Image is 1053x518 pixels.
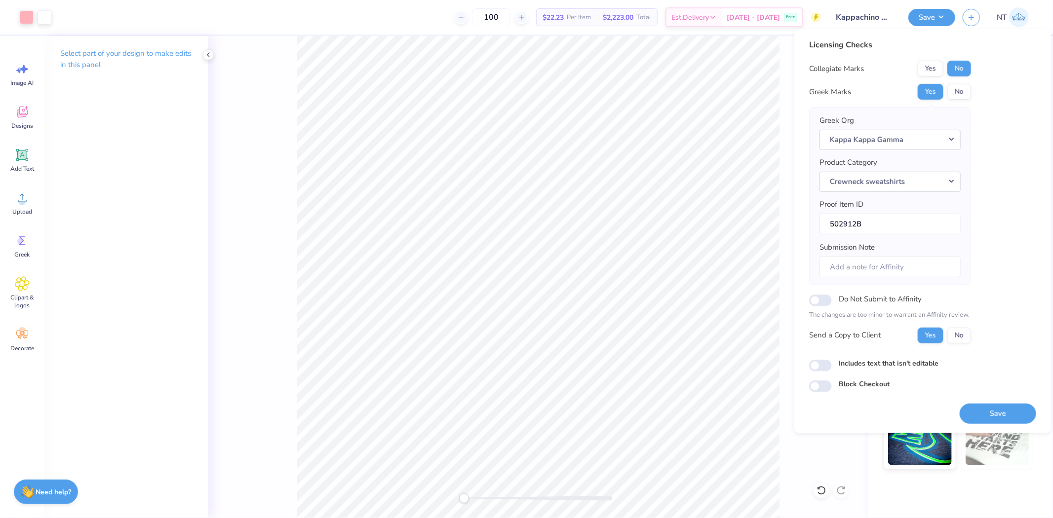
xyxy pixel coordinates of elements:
span: $2,223.00 [603,12,633,23]
button: Kappa Kappa Gamma [819,129,961,149]
button: No [947,84,971,100]
span: NT [997,12,1007,23]
div: Greek Marks [809,86,851,98]
button: Save [960,403,1036,423]
label: Proof Item ID [819,199,863,210]
input: Untitled Design [828,7,901,27]
button: No [947,327,971,343]
label: Product Category [819,157,877,168]
span: Image AI [11,79,34,87]
div: Licensing Checks [809,39,971,51]
p: Select part of your design to make edits in this panel [60,48,193,71]
span: $22.23 [543,12,564,23]
img: Glow in the Dark Ink [888,416,952,465]
div: Collegiate Marks [809,63,864,74]
label: Submission Note [819,242,875,253]
span: Add Text [10,165,34,173]
label: Block Checkout [839,379,890,389]
label: Do Not Submit to Affinity [839,293,922,305]
span: Est. Delivery [671,12,709,23]
button: Crewneck sweatshirts [819,171,961,191]
button: Yes [918,61,943,76]
span: Total [636,12,651,23]
input: – – [472,8,510,26]
p: The changes are too minor to warrant an Affinity review. [809,310,971,320]
div: Send a Copy to Client [809,330,881,341]
span: [DATE] - [DATE] [727,12,780,23]
img: Water based Ink [966,416,1029,465]
button: Yes [918,84,943,100]
button: Save [908,9,955,26]
strong: Need help? [36,487,72,497]
label: Includes text that isn't editable [839,358,938,368]
input: Add a note for Affinity [819,256,961,277]
span: Decorate [10,344,34,352]
span: Greek [15,251,30,259]
span: Free [786,14,795,21]
span: Per Item [567,12,591,23]
a: NT [992,7,1033,27]
span: Clipart & logos [6,294,39,309]
span: Upload [12,208,32,216]
button: Yes [918,327,943,343]
span: Designs [11,122,33,130]
div: Accessibility label [459,493,469,503]
button: No [947,61,971,76]
label: Greek Org [819,115,854,126]
img: Nestor Talens [1009,7,1029,27]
